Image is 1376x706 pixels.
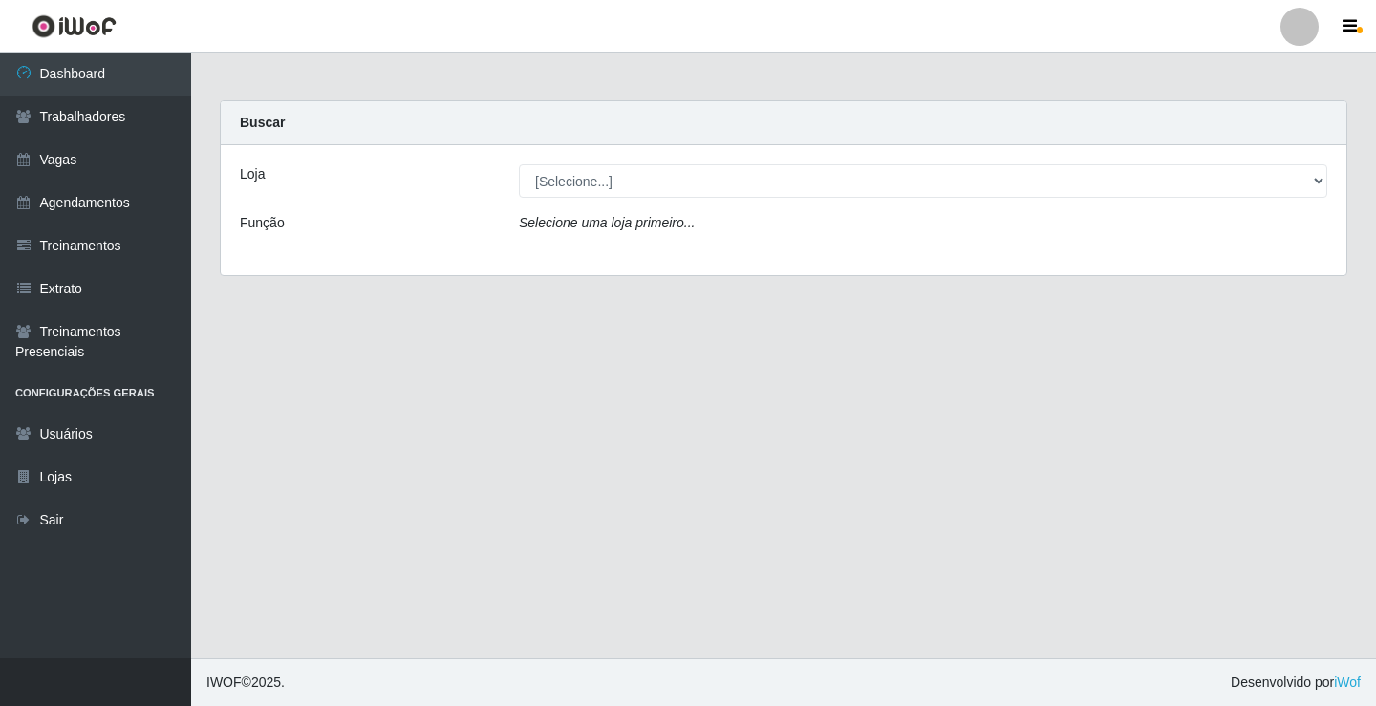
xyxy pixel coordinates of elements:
[240,213,285,233] label: Função
[206,673,285,693] span: © 2025 .
[206,674,242,690] span: IWOF
[240,115,285,130] strong: Buscar
[1334,674,1361,690] a: iWof
[1231,673,1361,693] span: Desenvolvido por
[240,164,265,184] label: Loja
[519,215,695,230] i: Selecione uma loja primeiro...
[32,14,117,38] img: CoreUI Logo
